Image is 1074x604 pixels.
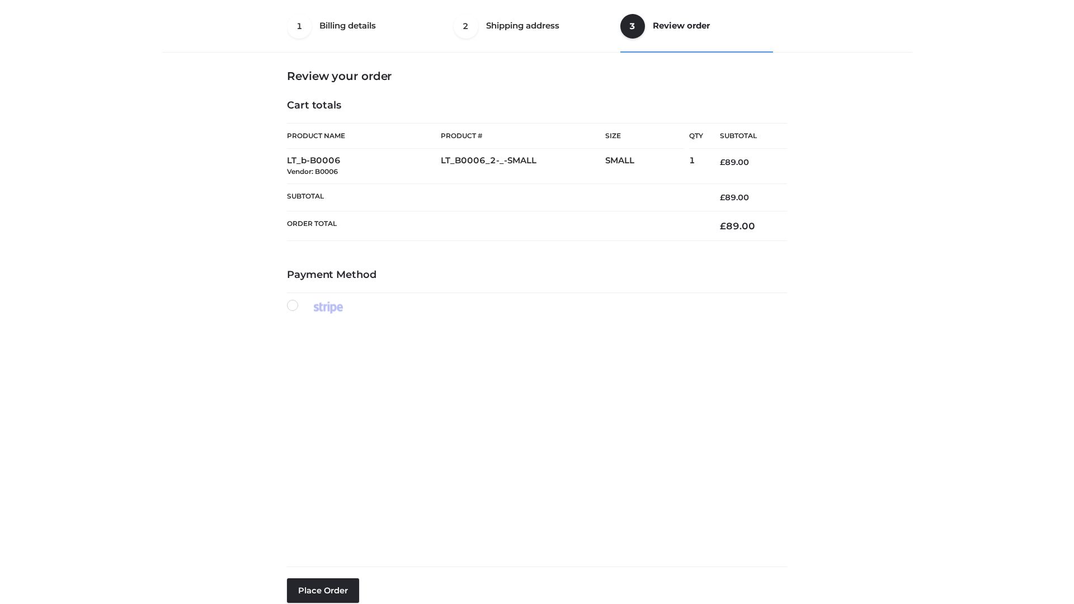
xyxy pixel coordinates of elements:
th: Order Total [287,211,703,241]
th: Product Name [287,123,441,149]
th: Qty [689,123,703,149]
th: Subtotal [287,183,703,211]
h4: Cart totals [287,100,787,112]
td: 1 [689,149,703,184]
button: Place order [287,578,359,603]
bdi: 89.00 [720,157,749,167]
td: LT_B0006_2-_-SMALL [441,149,605,184]
td: SMALL [605,149,689,184]
small: Vendor: B0006 [287,167,338,176]
iframe: Secure payment input frame [285,312,785,558]
span: £ [720,192,725,202]
span: £ [720,220,726,232]
span: £ [720,157,725,167]
h4: Payment Method [287,269,787,281]
bdi: 89.00 [720,192,749,202]
h3: Review your order [287,69,787,83]
th: Subtotal [703,124,787,149]
th: Size [605,124,684,149]
th: Product # [441,123,605,149]
bdi: 89.00 [720,220,755,232]
td: LT_b-B0006 [287,149,441,184]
